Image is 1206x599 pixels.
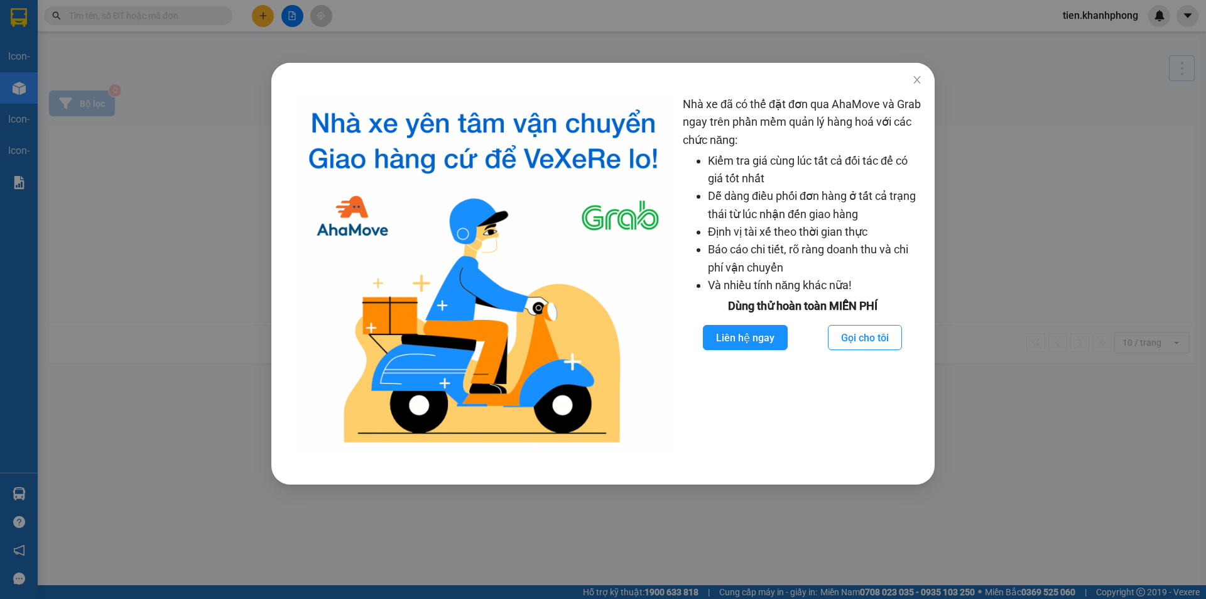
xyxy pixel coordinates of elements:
[683,297,922,315] div: Dùng thử hoàn toàn MIỄN PHÍ
[703,325,788,350] button: Liên hệ ngay
[708,241,922,277] li: Báo cáo chi tiết, rõ ràng doanh thu và chi phí vận chuyển
[683,96,922,453] div: Nhà xe đã có thể đặt đơn qua AhaMove và Grab ngay trên phần mềm quản lý hàng hoá với các chức năng:
[708,223,922,241] li: Định vị tài xế theo thời gian thực
[716,330,774,346] span: Liên hệ ngay
[294,96,673,453] img: logo
[841,330,889,346] span: Gọi cho tôi
[708,187,922,223] li: Dễ dàng điều phối đơn hàng ở tất cả trạng thái từ lúc nhận đến giao hàng
[912,75,922,85] span: close
[899,63,935,98] button: Close
[708,152,922,188] li: Kiểm tra giá cùng lúc tất cả đối tác để có giá tốt nhất
[708,277,922,294] li: Và nhiều tính năng khác nữa!
[828,325,902,350] button: Gọi cho tôi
